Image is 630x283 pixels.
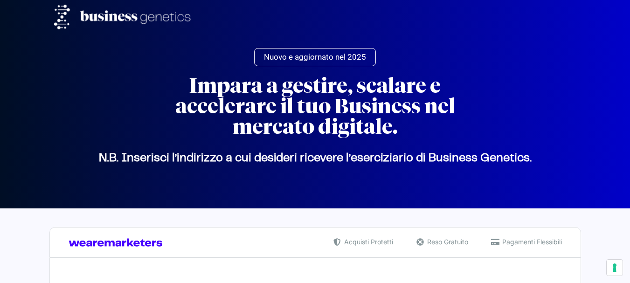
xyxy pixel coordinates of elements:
[607,260,623,276] button: Le tue preferenze relative al consenso per le tecnologie di tracciamento
[342,237,393,247] span: Acquisti Protetti
[500,237,562,247] span: Pagamenti Flessibili
[7,247,35,275] iframe: Customerly Messenger Launcher
[264,53,366,61] span: Nuovo e aggiornato nel 2025
[425,237,468,247] span: Reso Gratuito
[254,48,376,66] a: Nuovo e aggiornato nel 2025
[147,76,483,137] h2: Impara a gestire, scalare e accelerare il tuo Business nel mercato digitale.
